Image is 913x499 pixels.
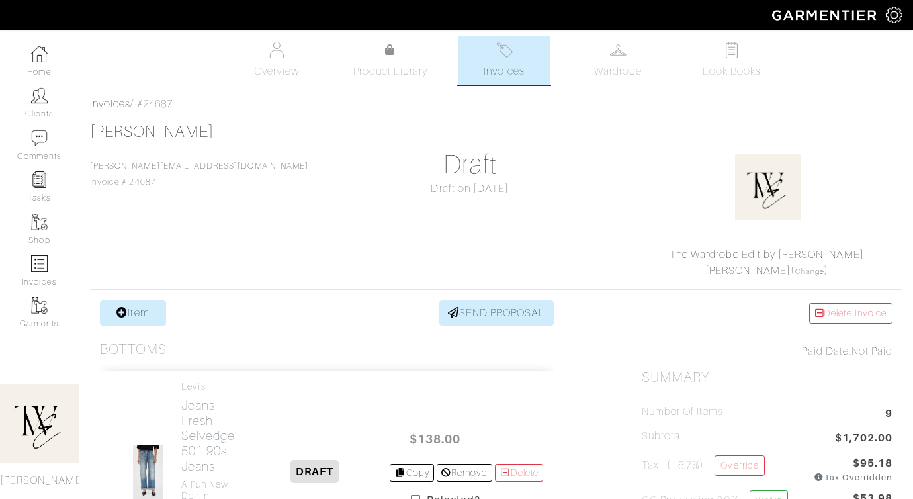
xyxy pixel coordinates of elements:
h5: Subtotal [642,430,683,443]
img: comment-icon-a0a6a9ef722e966f86d9cbdc48e553b5cf19dbc54f86b18d962a5391bc8f6eb6.png [31,130,48,146]
h2: Jeans - Fresh Selvedge 501 90s Jeans [181,398,239,474]
h4: Levi's [181,381,239,392]
img: garmentier-logo-header-white-b43fb05a5012e4ada735d5af1a66efaba907eab6374d6393d1fbf88cb4ef424d.png [765,3,886,26]
a: [PERSON_NAME] [90,123,214,140]
span: Invoices [484,64,524,79]
div: / #24687 [90,96,902,112]
img: basicinfo-40fd8af6dae0f16599ec9e87c0ef1c0a1fdea2edbe929e3d69a839185d80c458.svg [269,42,285,58]
a: Item [100,300,166,326]
a: SEND PROPOSAL [439,300,554,326]
h3: Bottoms [100,341,167,358]
a: Look Books [685,36,778,85]
span: Paid Date: [802,345,851,357]
a: The Wardrobe Edit by [PERSON_NAME] [670,249,864,261]
a: Product Library [344,42,437,79]
img: todo-9ac3debb85659649dc8f770b8b6100bb5dab4b48dedcbae339e5042a72dfd3cc.svg [724,42,740,58]
span: Wardrobe [594,64,642,79]
span: Look Books [703,64,761,79]
a: Remove [437,464,492,482]
a: Wardrobe [572,36,664,85]
h5: Number of Items [642,406,724,418]
span: 9 [885,406,892,424]
a: Delete [495,464,544,482]
div: Draft on [DATE] [345,181,595,197]
span: $1,702.00 [835,430,892,448]
img: dashboard-icon-dbcd8f5a0b271acd01030246c82b418ddd0df26cd7fceb0bd07c9910d44c42f6.png [31,46,48,62]
img: garments-icon-b7da505a4dc4fd61783c78ac3ca0ef83fa9d6f193b1c9dc38574b1d14d53ca28.png [31,214,48,230]
h5: Tax ( : 8.7%) [642,455,765,478]
a: Invoices [458,36,550,85]
img: orders-icon-0abe47150d42831381b5fb84f609e132dff9fe21cb692f30cb5eec754e2cba89.png [31,255,48,272]
img: gear-icon-white-bd11855cb880d31180b6d7d6211b90ccbf57a29d726f0c71d8c61bd08dd39cc2.png [886,7,902,23]
span: Overview [254,64,298,79]
a: Invoices [90,98,130,110]
a: Override [715,455,764,476]
span: $138.00 [395,425,474,453]
div: Not Paid [642,343,892,359]
img: clients-icon-6bae9207a08558b7cb47a8932f037763ab4055f8c8b6bfacd5dc20c3e0201464.png [31,87,48,104]
a: Overview [230,36,323,85]
span: $95.18 [853,455,892,471]
a: [PERSON_NAME][EMAIL_ADDRESS][DOMAIN_NAME] [90,161,308,171]
img: garments-icon-b7da505a4dc4fd61783c78ac3ca0ef83fa9d6f193b1c9dc38574b1d14d53ca28.png [31,297,48,314]
div: ( ) [647,247,887,279]
a: Copy [390,464,434,482]
a: Delete Invoice [809,303,892,324]
h2: Summary [642,369,892,386]
a: Change [795,267,824,275]
span: Product Library [353,64,428,79]
span: DRAFT [290,460,339,483]
span: Invoice # 24687 [90,161,308,187]
img: reminder-icon-8004d30b9f0a5d33ae49ab947aed9ed385cf756f9e5892f1edd6e32f2345188e.png [31,171,48,188]
div: Tax Overridden [814,471,892,484]
a: [PERSON_NAME] [705,265,791,277]
img: orders-27d20c2124de7fd6de4e0e44c1d41de31381a507db9b33961299e4e07d508b8c.svg [496,42,513,58]
img: o88SwH9y4G5nFsDJTsWZPGJH.png [735,154,801,220]
img: wardrobe-487a4870c1b7c33e795ec22d11cfc2ed9d08956e64fb3008fe2437562e282088.svg [610,42,627,58]
h1: Draft [345,149,595,181]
